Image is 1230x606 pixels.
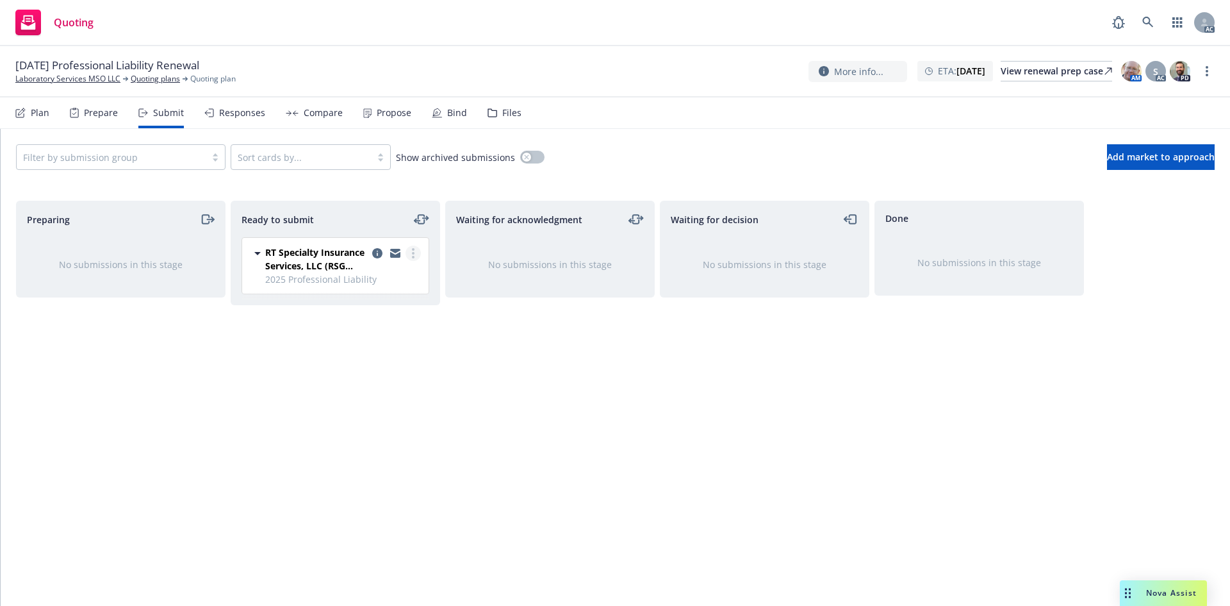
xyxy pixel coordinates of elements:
div: Propose [377,108,411,118]
div: Submit [153,108,184,118]
span: Show archived submissions [396,151,515,164]
div: No submissions in this stage [37,258,204,271]
a: moveLeftRight [414,212,429,227]
div: Prepare [84,108,118,118]
a: more [1199,63,1215,79]
div: No submissions in this stage [466,258,634,271]
span: Ready to submit [242,213,314,226]
a: more [406,246,421,261]
a: Report a Bug [1106,10,1131,35]
div: No submissions in this stage [896,256,1063,269]
a: moveLeftRight [628,212,644,227]
a: View renewal prep case [1001,61,1112,81]
strong: [DATE] [956,65,985,77]
span: Waiting for acknowledgment [456,213,582,226]
span: Add market to approach [1107,151,1215,163]
div: Compare [304,108,343,118]
div: Files [502,108,521,118]
img: photo [1170,61,1190,81]
span: Quoting plan [190,73,236,85]
span: RT Specialty Insurance Services, LLC (RSG Specialty, LLC) [265,246,367,273]
img: photo [1121,61,1142,81]
span: 2025 Professional Liability [265,273,421,286]
span: Preparing [27,213,70,226]
span: Quoting [54,17,94,28]
span: Waiting for decision [671,213,758,226]
span: Done [885,212,908,225]
a: Laboratory Services MSO LLC [15,73,120,85]
a: Quoting [10,4,99,40]
span: [DATE] Professional Liability Renewal [15,58,199,73]
a: moveLeft [843,212,858,227]
button: Add market to approach [1107,144,1215,170]
a: Search [1135,10,1161,35]
a: copy logging email [370,246,385,261]
a: moveRight [199,212,215,227]
a: Switch app [1165,10,1190,35]
div: Responses [219,108,265,118]
div: Bind [447,108,467,118]
div: View renewal prep case [1001,62,1112,81]
button: Nova Assist [1120,580,1207,606]
span: S [1153,65,1158,78]
button: More info... [808,61,907,82]
span: Nova Assist [1146,587,1197,598]
div: No submissions in this stage [681,258,848,271]
span: More info... [834,65,883,78]
a: Quoting plans [131,73,180,85]
div: Plan [31,108,49,118]
a: copy logging email [388,246,403,261]
span: ETA : [938,64,985,78]
div: Drag to move [1120,580,1136,606]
